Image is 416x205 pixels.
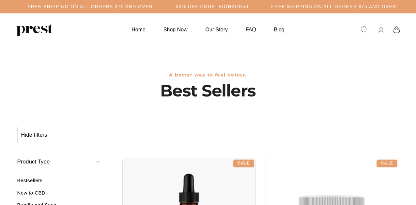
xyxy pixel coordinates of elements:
[123,23,154,36] a: Home
[176,4,248,9] h5: 50% OFF CODE: BIOHACK50
[18,127,51,143] button: Hide filters
[155,23,196,36] a: Shop Now
[28,4,153,9] h5: Free Shipping on all orders $75 and over
[377,160,397,167] div: Sale
[17,153,100,171] button: Product Type
[123,23,292,36] ul: Primary
[17,178,100,188] a: Bestsellers
[17,81,399,101] h1: Best Sellers
[233,160,254,167] div: Sale
[197,23,236,36] a: Our Story
[17,72,399,78] h3: A better way to feel better.
[16,23,52,36] img: PREST ORGANICS
[238,23,264,36] a: FAQ
[17,190,100,201] a: New to CBD
[266,23,293,36] a: Blog
[271,4,396,9] h5: Free Shipping on all orders $75 and over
